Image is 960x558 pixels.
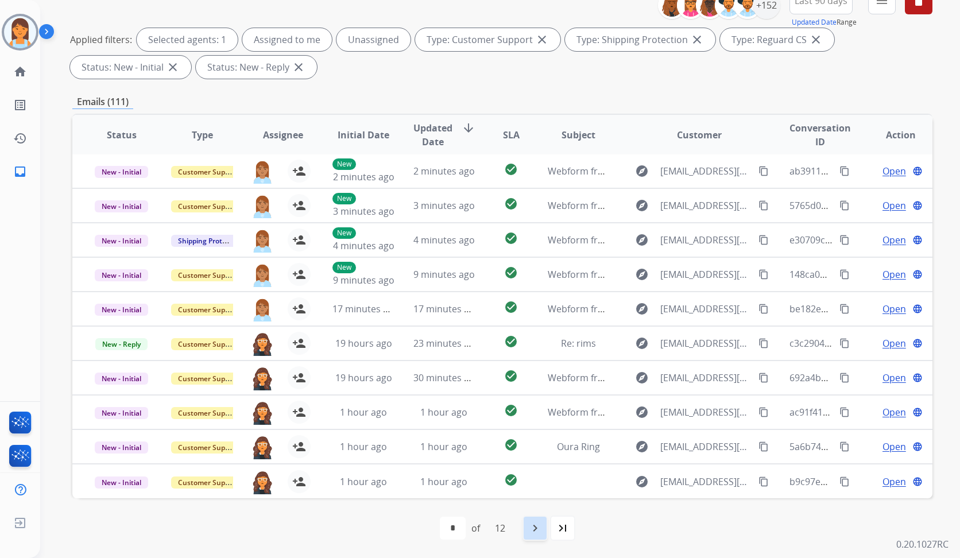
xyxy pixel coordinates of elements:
mat-icon: person_add [292,164,306,178]
mat-icon: explore [635,268,649,281]
div: Status: New - Reply [196,56,317,79]
mat-icon: content_copy [758,407,769,417]
mat-icon: content_copy [758,269,769,280]
img: agent-avatar [251,194,274,218]
div: Type: Shipping Protection [565,28,715,51]
mat-icon: navigate_next [528,521,542,535]
span: New - Initial [95,441,148,454]
span: 1 hour ago [420,440,467,453]
span: Open [882,371,906,385]
span: 9 minutes ago [333,274,394,286]
span: Shipping Protection [171,235,250,247]
span: Webform from [EMAIL_ADDRESS][DOMAIN_NAME] on [DATE] [548,165,808,177]
mat-icon: content_copy [839,373,850,383]
mat-icon: person_add [292,475,306,489]
div: of [471,521,480,535]
mat-icon: language [912,304,923,314]
img: agent-avatar [251,297,274,321]
span: New - Initial [95,235,148,247]
span: 30 minutes ago [413,371,480,384]
mat-icon: explore [635,336,649,350]
mat-icon: close [166,60,180,74]
span: 17 minutes ago [332,303,399,315]
img: agent-avatar [251,470,274,494]
mat-icon: check_circle [504,473,518,487]
span: SLA [503,128,520,142]
mat-icon: person_add [292,371,306,385]
mat-icon: language [912,269,923,280]
span: Open [882,405,906,419]
span: Status [107,128,137,142]
span: Webform from [EMAIL_ADDRESS][DOMAIN_NAME] on [DATE] [548,199,808,212]
div: Status: New - Initial [70,56,191,79]
span: Webform from [EMAIL_ADDRESS][DOMAIN_NAME] on [DATE] [548,371,808,384]
span: [EMAIL_ADDRESS][DOMAIN_NAME] [660,371,752,385]
th: Action [852,115,932,155]
mat-icon: person_add [292,405,306,419]
mat-icon: person_add [292,199,306,212]
mat-icon: close [292,60,305,74]
span: [EMAIL_ADDRESS][DOMAIN_NAME] [660,268,752,281]
span: 1 hour ago [420,475,467,488]
mat-icon: person_add [292,268,306,281]
span: Customer Support [171,304,246,316]
span: Range [792,17,857,27]
mat-icon: explore [635,302,649,316]
mat-icon: content_copy [758,373,769,383]
span: 4 minutes ago [413,234,475,246]
p: New [332,262,356,273]
mat-icon: explore [635,164,649,178]
mat-icon: language [912,476,923,487]
mat-icon: content_copy [758,441,769,452]
span: be182e5c-6077-4f9f-a1f4-db2baf54fca8 [789,303,956,315]
button: Updated Date [792,18,837,27]
mat-icon: content_copy [839,338,850,348]
span: Webform from [EMAIL_ADDRESS][DOMAIN_NAME] on [DATE] [548,234,808,246]
div: Unassigned [336,28,411,51]
span: 1 hour ago [340,475,387,488]
span: Webform from [EMAIL_ADDRESS][DOMAIN_NAME] on [DATE] [548,303,808,315]
span: Open [882,440,906,454]
span: 1 hour ago [340,406,387,418]
span: Webform from [EMAIL_ADDRESS][DOMAIN_NAME] on [DATE] [548,406,808,418]
mat-icon: check_circle [504,300,518,314]
mat-icon: last_page [556,521,570,535]
span: [EMAIL_ADDRESS][DOMAIN_NAME] [660,336,752,350]
span: Open [882,199,906,212]
p: Emails (111) [72,95,133,109]
span: [EMAIL_ADDRESS][PERSON_NAME][DOMAIN_NAME] [660,440,752,454]
span: [EMAIL_ADDRESS][DOMAIN_NAME] [660,405,752,419]
span: 2 minutes ago [333,170,394,183]
img: agent-avatar [251,366,274,390]
span: 3 minutes ago [333,205,394,218]
mat-icon: language [912,200,923,211]
mat-icon: explore [635,199,649,212]
mat-icon: person_add [292,302,306,316]
div: 12 [486,517,514,540]
mat-icon: close [809,33,823,46]
span: New - Initial [95,269,148,281]
span: Customer [677,128,722,142]
mat-icon: explore [635,233,649,247]
span: 19 hours ago [335,371,392,384]
span: 1 hour ago [340,440,387,453]
mat-icon: content_copy [758,338,769,348]
img: agent-avatar [251,401,274,425]
span: Customer Support [171,373,246,385]
span: Updated Date [413,121,452,149]
mat-icon: language [912,166,923,176]
mat-icon: check_circle [504,266,518,280]
img: agent-avatar [251,263,274,287]
mat-icon: content_copy [758,304,769,314]
mat-icon: explore [635,371,649,385]
span: New - Initial [95,476,148,489]
span: 3 minutes ago [413,199,475,212]
img: agent-avatar [251,160,274,184]
span: [EMAIL_ADDRESS][DOMAIN_NAME] [660,199,752,212]
span: Assignee [263,128,303,142]
div: Type: Customer Support [415,28,560,51]
mat-icon: content_copy [839,200,850,211]
span: [EMAIL_ADDRESS][DOMAIN_NAME] [660,164,752,178]
mat-icon: person_add [292,336,306,350]
mat-icon: explore [635,475,649,489]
